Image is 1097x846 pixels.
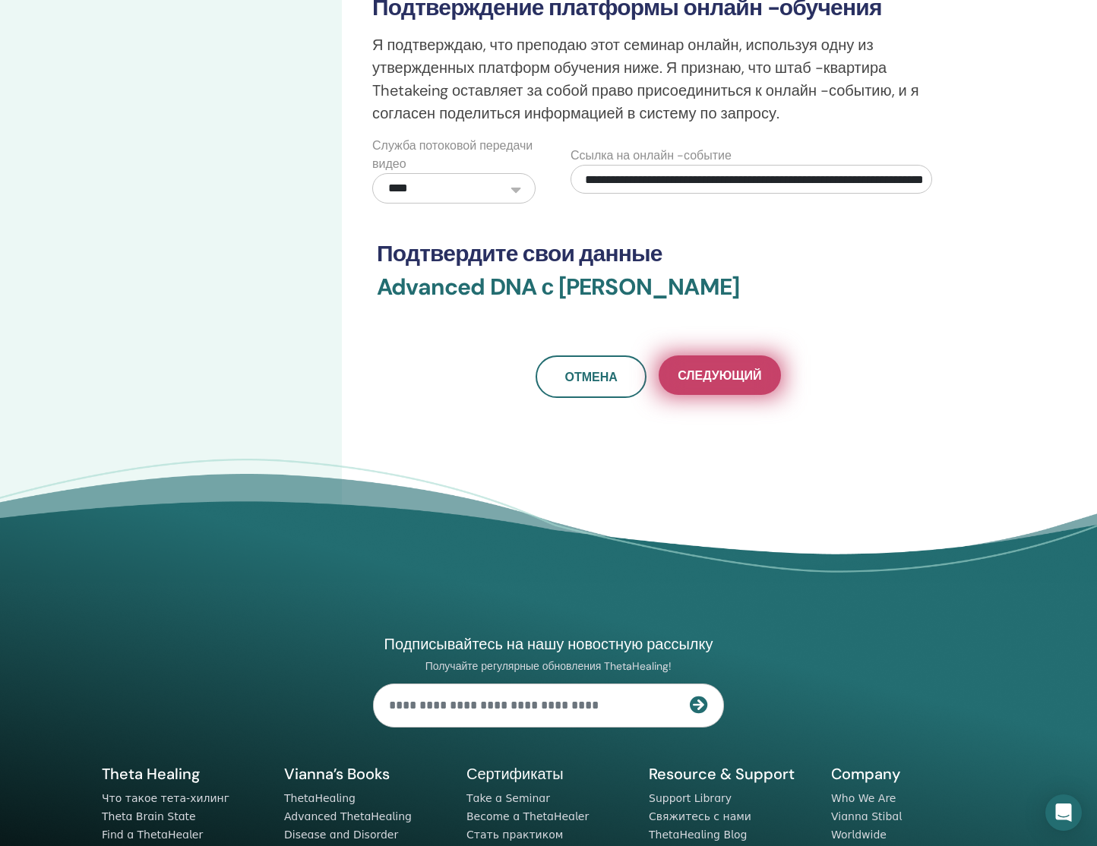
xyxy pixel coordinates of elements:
a: ThetaHealing [284,792,356,804]
h5: Company [831,764,995,784]
a: Who We Are [831,792,896,804]
a: ThetaHealing Blog [649,829,747,841]
h3: Подтвердите свои данные [377,240,940,267]
a: Что такое тета-хилинг [102,792,229,804]
h5: Сертификаты [466,764,631,784]
label: Служба потоковой передачи видео [372,137,536,173]
span: Следующий [678,368,761,384]
a: Worldwide [831,829,887,841]
span: Отмена [564,369,617,385]
h5: Resource & Support [649,764,813,784]
a: Disease and Disorder [284,829,398,841]
h3: Advanced DNA с [PERSON_NAME] [377,273,940,319]
a: Support Library [649,792,732,804]
h5: Vianna’s Books [284,764,448,784]
a: Theta Brain State [102,810,196,822]
label: Ссылка на онлайн -событие [571,147,732,165]
button: Следующий [659,355,780,395]
h5: Theta Healing [102,764,266,784]
div: Open Intercom Messenger [1045,794,1082,831]
p: Я подтверждаю, что преподаю этот семинар онлайн, используя одну из утвержденных платформ обучения... [372,33,944,125]
a: Find a ThetaHealer [102,829,203,841]
a: Become a ThetaHealer [466,810,589,822]
h4: Подписывайтесь на нашу новостную рассылку [373,634,724,654]
a: Vianna Stibal [831,810,902,822]
p: Получайте регулярные обновления ThetaHealing! [373,659,724,673]
a: Отмена [536,355,647,398]
a: Advanced ThetaHealing [284,810,412,822]
a: Свяжитесь с нами [649,810,751,822]
a: Take a Seminar [466,792,550,804]
a: Стать практиком [466,829,563,841]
